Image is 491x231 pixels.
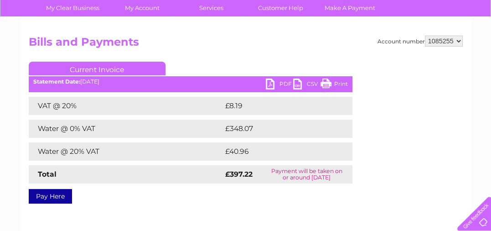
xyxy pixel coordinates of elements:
[377,36,463,47] div: Account number
[38,170,57,178] strong: Total
[461,39,482,46] a: Log out
[261,165,352,184] td: Payment will be taken on or around [DATE]
[223,142,335,161] td: £40.96
[31,5,461,44] div: Clear Business is a trading name of Verastar Limited (registered in [GEOGRAPHIC_DATA] No. 3667643...
[223,120,336,138] td: £348.07
[29,142,223,161] td: Water @ 20% VAT
[29,189,72,204] a: Pay Here
[266,79,293,92] a: PDF
[320,79,348,92] a: Print
[29,120,223,138] td: Water @ 0% VAT
[33,78,80,85] b: Statement Date:
[412,39,425,46] a: Blog
[331,39,348,46] a: Water
[353,39,373,46] a: Energy
[29,62,165,75] a: Current Invoice
[17,24,64,52] img: logo.png
[29,36,463,53] h2: Bills and Payments
[319,5,382,16] a: 0333 014 3131
[379,39,406,46] a: Telecoms
[293,79,320,92] a: CSV
[29,79,352,85] div: [DATE]
[223,97,330,115] td: £8.19
[430,39,453,46] a: Contact
[225,170,253,178] strong: £397.22
[29,97,223,115] td: VAT @ 20%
